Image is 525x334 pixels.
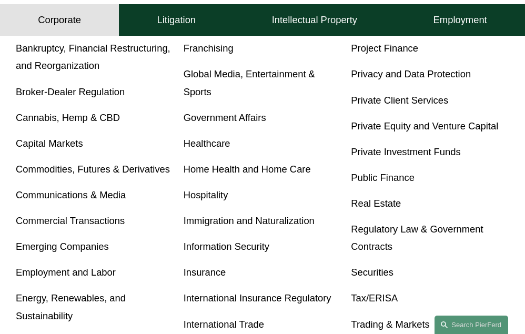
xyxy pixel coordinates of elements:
[351,319,429,330] a: Trading & Markets
[351,95,448,106] a: Private Client Services
[351,43,418,54] a: Project Finance
[16,138,83,149] a: Capital Markets
[351,146,460,157] a: Private Investment Funds
[157,14,196,26] h4: Litigation
[433,14,487,26] h4: Employment
[184,43,234,54] a: Franchising
[16,292,126,321] a: Energy, Renewables, and Sustainability
[184,267,226,278] a: Insurance
[184,241,269,252] a: Information Security
[435,316,508,334] a: Search this site
[184,138,230,149] a: Healthcare
[351,224,483,252] a: Regulatory Law & Government Contracts
[351,172,415,183] a: Public Finance
[16,86,125,97] a: Broker-Dealer Regulation
[272,14,357,26] h4: Intellectual Property
[16,241,109,252] a: Emerging Companies
[184,68,315,97] a: Global Media, Entertainment & Sports
[351,292,398,303] a: Tax/ERISA
[184,164,311,175] a: Home Health and Home Care
[351,120,498,131] a: Private Equity and Venture Capital
[351,198,401,209] a: Real Estate
[38,14,81,26] h4: Corporate
[351,68,471,79] a: Privacy and Data Protection
[184,319,264,330] a: International Trade
[351,267,393,278] a: Securities
[16,189,126,200] a: Communications & Media
[184,189,228,200] a: Hospitality
[16,164,170,175] a: Commodities, Futures & Derivatives
[16,215,125,226] a: Commercial Transactions
[184,215,315,226] a: Immigration and Naturalization
[184,292,331,303] a: International Insurance Regulatory
[184,112,266,123] a: Government Affairs
[16,112,120,123] a: Cannabis, Hemp & CBD
[16,267,116,278] a: Employment and Labor
[16,43,170,71] a: Bankruptcy, Financial Restructuring, and Reorganization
